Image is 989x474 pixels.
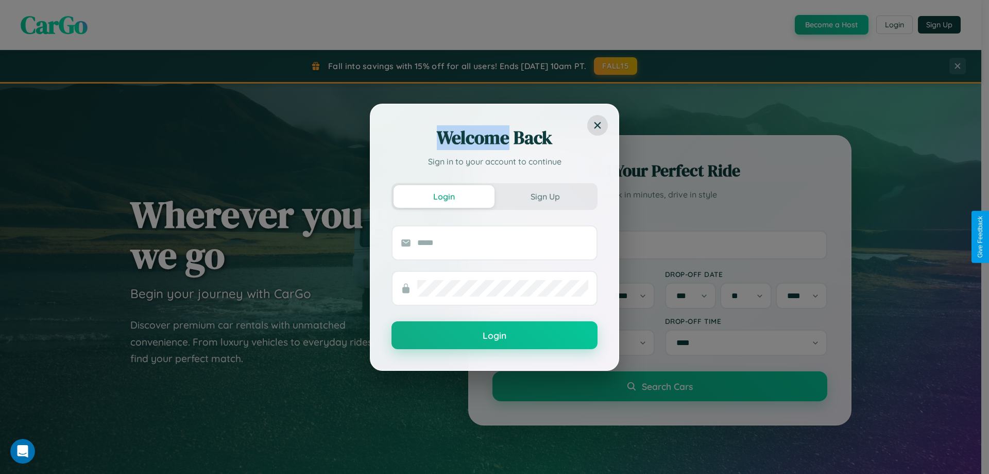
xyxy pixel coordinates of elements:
h2: Welcome Back [391,125,598,150]
button: Sign Up [494,185,595,208]
button: Login [391,321,598,349]
p: Sign in to your account to continue [391,155,598,168]
iframe: Intercom live chat [10,439,35,464]
div: Give Feedback [977,216,984,258]
button: Login [394,185,494,208]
